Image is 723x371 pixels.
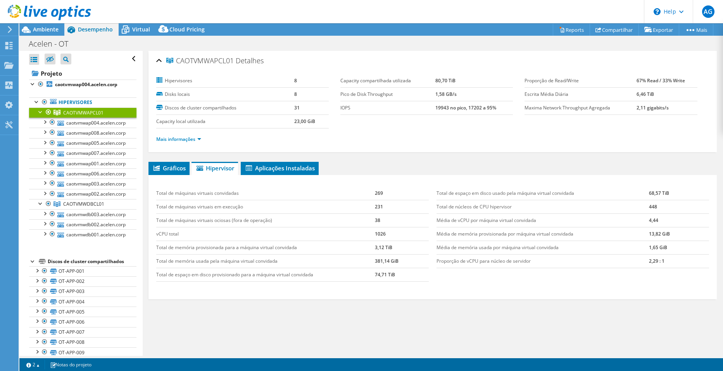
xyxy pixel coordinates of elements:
[29,317,136,327] a: OT-APP-006
[29,67,136,80] a: Projeto
[156,118,295,125] label: Capacity local utilizada
[156,213,375,227] td: Total de máquinas virtuais ociosas (fora de operação)
[195,164,234,172] span: Hipervisor
[702,5,714,18] span: AG
[654,8,661,15] svg: \n
[435,77,456,84] b: 80,70 TiB
[525,77,637,85] label: Proporção de Read/Write
[340,104,435,112] label: IOPS
[525,104,637,112] label: Maxima Network Throughput Agregada
[45,360,97,369] a: Notas do projeto
[156,77,295,85] label: Hipervisores
[152,164,186,172] span: Gráficos
[435,104,496,111] b: 19943 no pico, 17202 a 95%
[29,128,136,138] a: caotvmwap008.acelen.corp
[375,187,429,200] td: 269
[29,138,136,148] a: caotvmwap005.acelen.corp
[29,209,136,219] a: caotvmwdb003.acelen.corp
[375,213,429,227] td: 38
[590,24,639,36] a: Compartilhar
[437,254,649,268] td: Proporção de vCPU para núcleo de servidor
[437,213,649,227] td: Média de vCPU por máquina virtual convidada
[156,187,375,200] td: Total de máquinas virtuais convidadas
[29,97,136,107] a: Hipervisores
[156,200,375,213] td: Total de máquinas virtuais em execução
[375,254,429,268] td: 381,14 GiB
[29,337,136,347] a: OT-APP-008
[156,241,375,254] td: Total de memória provisionada para a máquina virtual convidada
[33,26,59,33] span: Ambiente
[294,77,297,84] b: 8
[29,179,136,189] a: caotvmwap003.acelen.corp
[29,219,136,229] a: caotvmwdb002.acelen.corp
[294,104,300,111] b: 31
[25,40,80,48] h1: Acelen - OT
[679,24,713,36] a: Mais
[156,104,295,112] label: Discos de cluster compartilhados
[29,296,136,307] a: OT-APP-004
[29,307,136,317] a: OT-APP-005
[29,266,136,276] a: OT-APP-001
[340,90,435,98] label: Pico de Disk Throughput
[29,286,136,296] a: OT-APP-003
[236,56,264,65] span: Detalhes
[156,254,375,268] td: Total de memória usada pela máquina virtual convidada
[63,201,104,207] span: CAOTVMWDBCL01
[166,57,234,65] span: CAOTVMWAPCL01
[649,200,709,213] td: 448
[637,91,654,97] b: 6,46 TiB
[649,241,709,254] td: 1,65 GiB
[437,187,649,200] td: Total de espaço em disco usado pela máquina virtual convidada
[78,26,113,33] span: Desempenho
[553,24,590,36] a: Reports
[63,109,104,116] span: CAOTVMWAPCL01
[29,189,136,199] a: caotvmwap002.acelen.corp
[649,213,709,227] td: 4,44
[375,268,429,281] td: 74,71 TiB
[649,227,709,241] td: 13,82 GiB
[29,229,136,239] a: caotvmwdb001.acelen.corp
[649,187,709,200] td: 68,57 TiB
[340,77,435,85] label: Capacity compartilhada utilizada
[637,104,669,111] b: 2,11 gigabits/s
[29,80,136,90] a: caotvmwap004.acelen.corp
[637,77,685,84] b: 67% Read / 33% Write
[294,118,315,125] b: 23,00 GiB
[156,90,295,98] label: Disks locais
[29,158,136,168] a: caotvmwap001.acelen.corp
[375,227,429,241] td: 1026
[29,199,136,209] a: CAOTVMWDBCL01
[435,91,457,97] b: 1,58 GB/s
[156,136,201,142] a: Mais informações
[29,148,136,158] a: caotvmwap007.acelen.corp
[48,257,136,266] div: Discos de cluster compartilhados
[132,26,150,33] span: Virtual
[21,360,45,369] a: 2
[245,164,315,172] span: Aplicações Instaladas
[156,227,375,241] td: vCPU total
[437,227,649,241] td: Média de memória provisionada por máquina virtual convidada
[29,168,136,179] a: caotvmwap006.acelen.corp
[437,200,649,213] td: Total de núcleos de CPU hipervisor
[29,327,136,337] a: OT-APP-007
[375,200,429,213] td: 231
[29,347,136,357] a: OT-APP-009
[29,107,136,118] a: CAOTVMWAPCL01
[375,241,429,254] td: 3,12 TiB
[169,26,205,33] span: Cloud Pricing
[29,118,136,128] a: caotvmwap004.acelen.corp
[649,254,709,268] td: 2,29 : 1
[525,90,637,98] label: Escrita Média Diária
[29,276,136,286] a: OT-APP-002
[55,81,117,88] b: caotvmwap004.acelen.corp
[156,268,375,281] td: Total de espaço em disco provisionado para a máquina virtual convidada
[294,91,297,97] b: 8
[437,241,649,254] td: Média de memória usada por máquina virtual convidada
[638,24,679,36] a: Exportar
